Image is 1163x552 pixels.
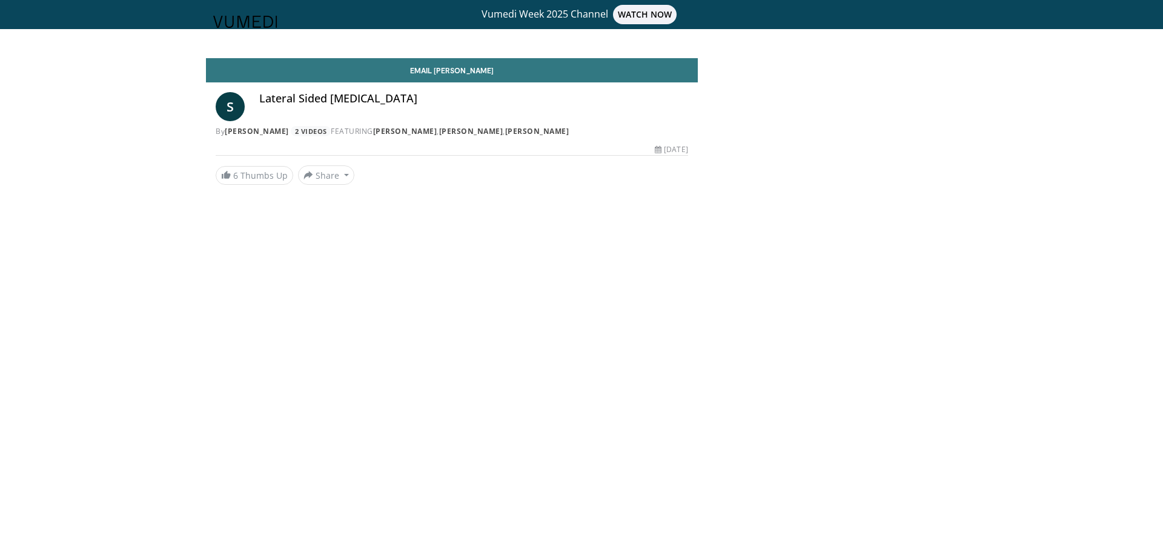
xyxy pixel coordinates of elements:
[213,16,277,28] img: VuMedi Logo
[233,170,238,181] span: 6
[259,92,688,105] h4: Lateral Sided [MEDICAL_DATA]
[655,144,688,155] div: [DATE]
[439,126,503,136] a: [PERSON_NAME]
[206,58,698,82] a: Email [PERSON_NAME]
[373,126,437,136] a: [PERSON_NAME]
[291,126,331,136] a: 2 Videos
[216,126,688,137] div: By FEATURING , ,
[505,126,569,136] a: [PERSON_NAME]
[216,166,293,185] a: 6 Thumbs Up
[225,126,289,136] a: [PERSON_NAME]
[216,92,245,121] a: S
[298,165,354,185] button: Share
